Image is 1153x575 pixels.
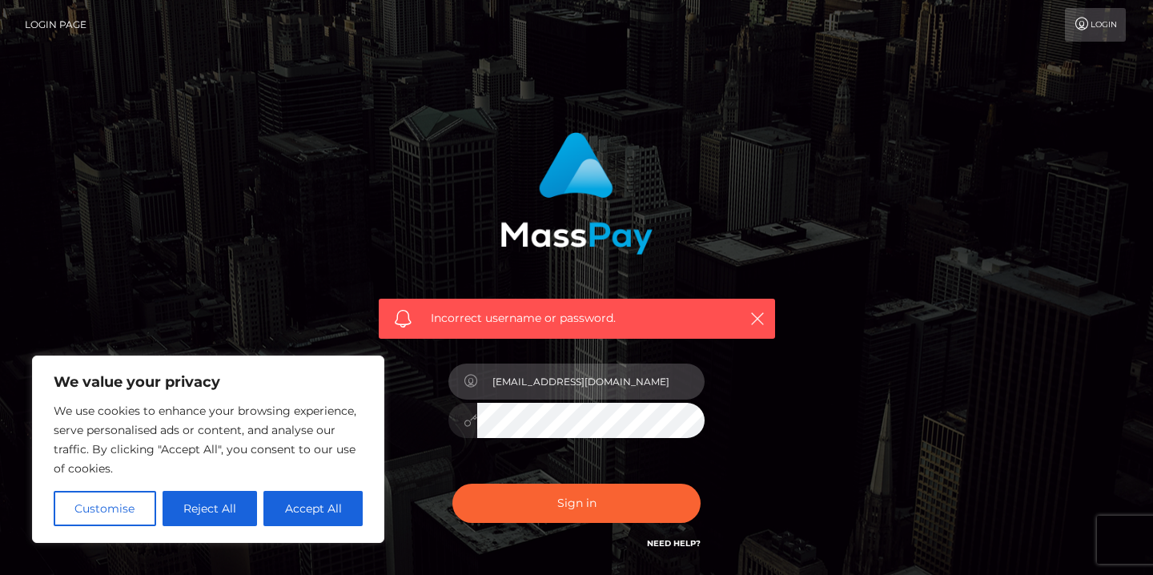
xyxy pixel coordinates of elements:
[32,356,384,543] div: We value your privacy
[163,491,258,526] button: Reject All
[500,132,653,255] img: MassPay Login
[452,484,701,523] button: Sign in
[263,491,363,526] button: Accept All
[1065,8,1126,42] a: Login
[477,364,705,400] input: Username...
[54,372,363,392] p: We value your privacy
[647,538,701,549] a: Need Help?
[54,491,156,526] button: Customise
[431,310,723,327] span: Incorrect username or password.
[54,401,363,478] p: We use cookies to enhance your browsing experience, serve personalised ads or content, and analys...
[25,8,86,42] a: Login Page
